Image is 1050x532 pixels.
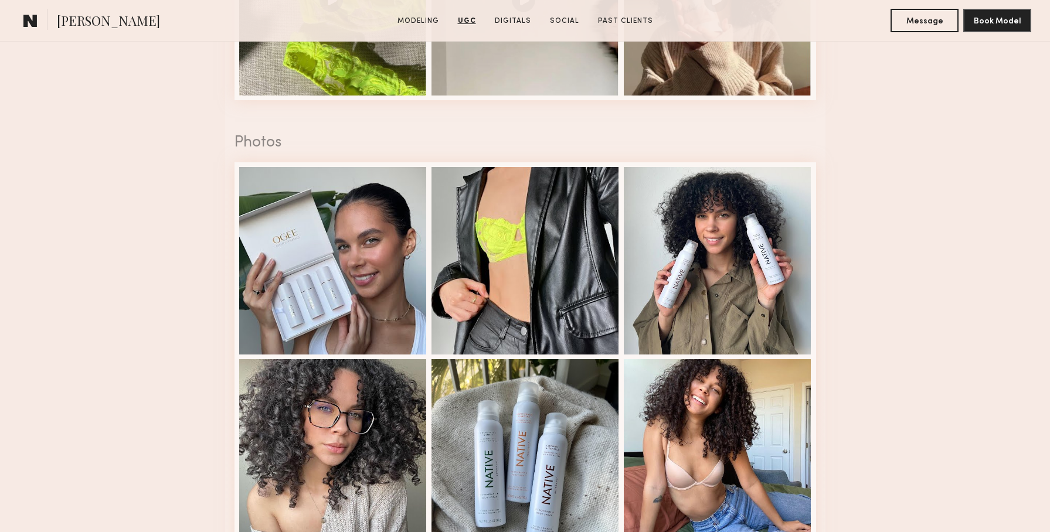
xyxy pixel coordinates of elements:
[545,16,584,26] a: Social
[593,16,658,26] a: Past Clients
[453,16,481,26] a: UGC
[490,16,536,26] a: Digitals
[963,15,1031,25] a: Book Model
[235,135,816,151] div: Photos
[891,9,959,32] button: Message
[57,12,160,32] span: [PERSON_NAME]
[963,9,1031,32] button: Book Model
[393,16,444,26] a: Modeling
